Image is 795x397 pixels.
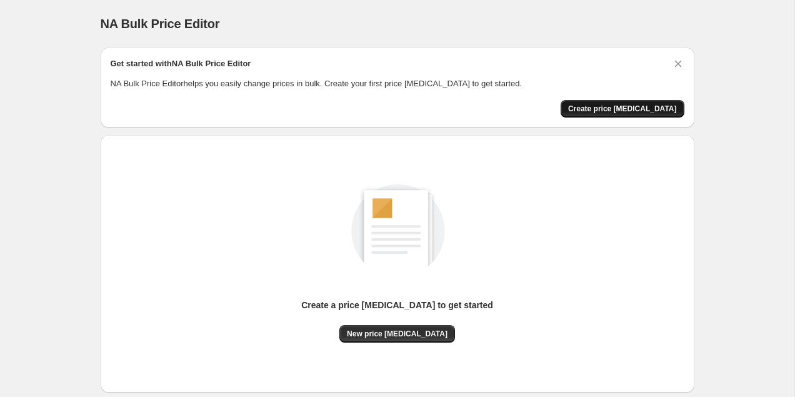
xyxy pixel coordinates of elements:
[111,78,684,90] p: NA Bulk Price Editor helps you easily change prices in bulk. Create your first price [MEDICAL_DAT...
[561,100,684,118] button: Create price change job
[339,325,455,343] button: New price [MEDICAL_DATA]
[672,58,684,70] button: Dismiss card
[101,17,220,31] span: NA Bulk Price Editor
[568,104,677,114] span: Create price [MEDICAL_DATA]
[347,329,447,339] span: New price [MEDICAL_DATA]
[301,299,493,311] p: Create a price [MEDICAL_DATA] to get started
[111,58,251,70] h2: Get started with NA Bulk Price Editor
